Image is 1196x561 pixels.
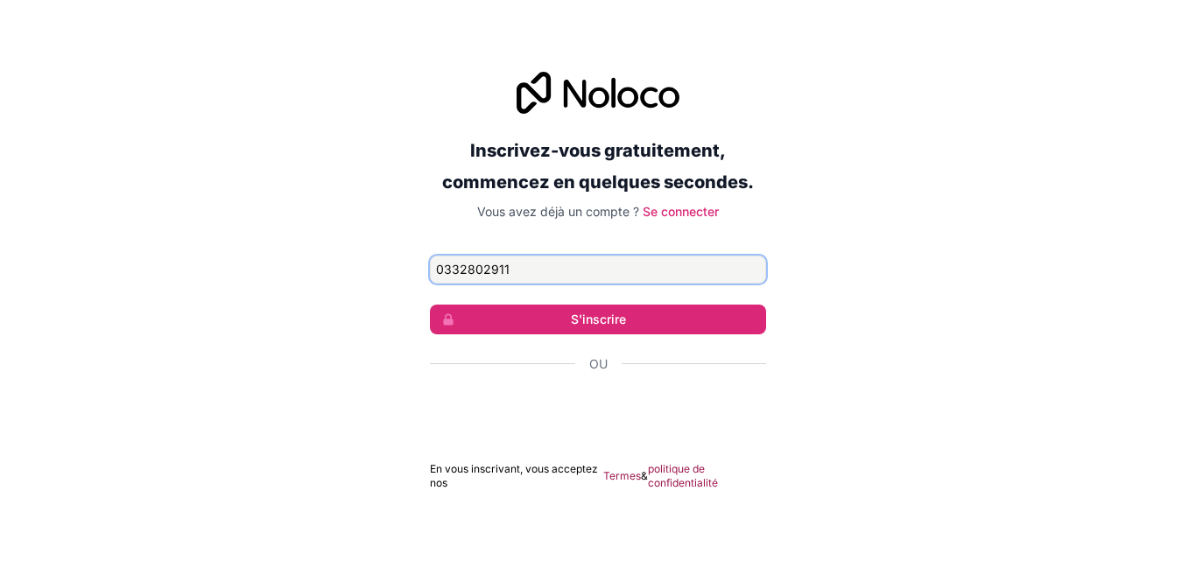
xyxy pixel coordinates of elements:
font: politique de confidentialité [648,462,718,489]
font: & [641,469,648,482]
font: En vous inscrivant, vous acceptez nos [430,462,598,489]
font: Inscrivez-vous gratuitement, commencez en quelques secondes. [442,140,754,193]
a: politique de confidentialité [648,462,766,490]
font: Vous avez déjà un compte ? [477,204,639,219]
iframe: Bouton "Se connecter avec Google" [421,392,775,431]
a: Termes [603,469,641,483]
font: S'inscrire [571,312,626,326]
font: Ou [589,356,608,371]
a: Se connecter [643,204,719,219]
font: Termes [603,469,641,482]
button: S'inscrire [430,305,766,334]
input: Adresse email [430,256,766,284]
